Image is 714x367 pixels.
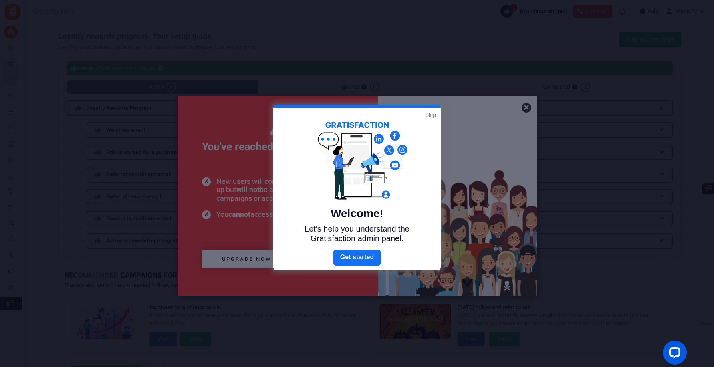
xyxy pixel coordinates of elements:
p: Let's help you understand the Gratisfaction admin panel. [291,224,423,243]
a: Skip [425,111,436,119]
h5: Welcome! [291,207,423,220]
a: Next [333,250,381,266]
